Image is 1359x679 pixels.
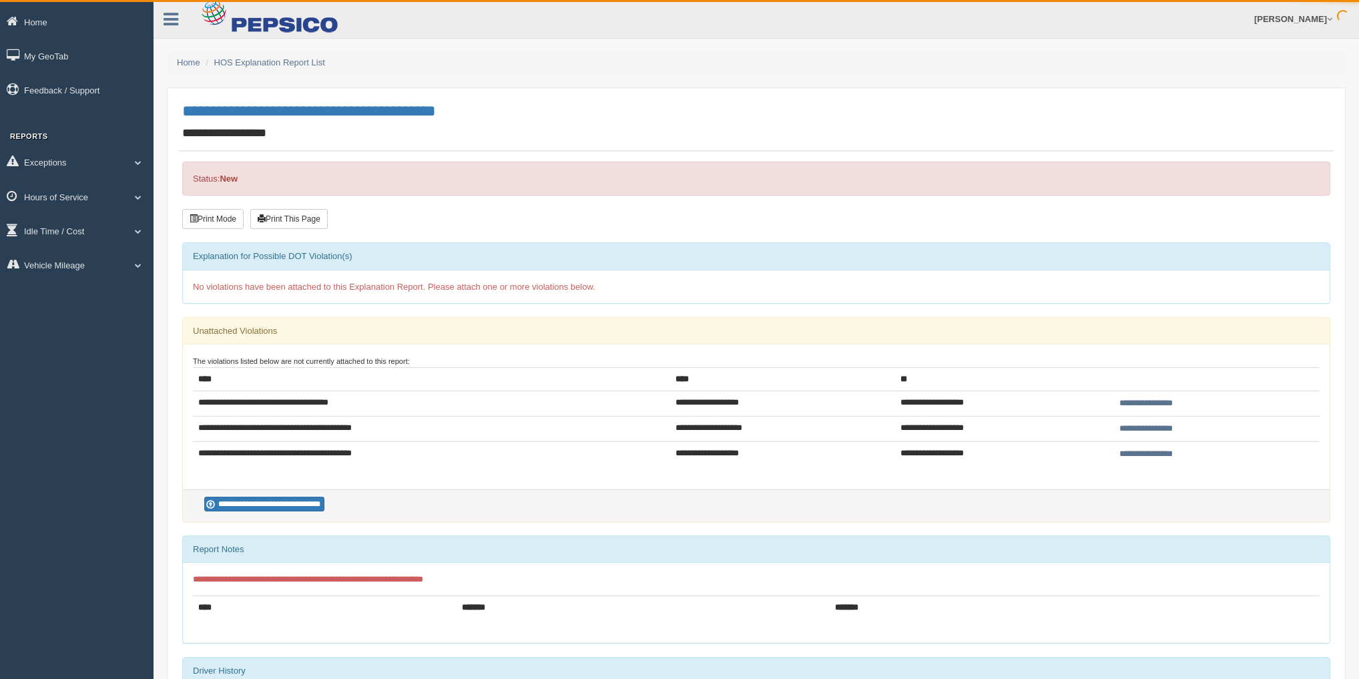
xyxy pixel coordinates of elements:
button: Print This Page [250,209,328,229]
a: Home [177,57,200,67]
strong: New [220,174,238,184]
div: Explanation for Possible DOT Violation(s) [183,243,1330,270]
button: Print Mode [182,209,244,229]
span: No violations have been attached to this Explanation Report. Please attach one or more violations... [193,282,595,292]
small: The violations listed below are not currently attached to this report: [193,357,410,365]
div: Report Notes [183,536,1330,563]
a: HOS Explanation Report List [214,57,325,67]
div: Unattached Violations [183,318,1330,345]
div: Status: [182,162,1330,196]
